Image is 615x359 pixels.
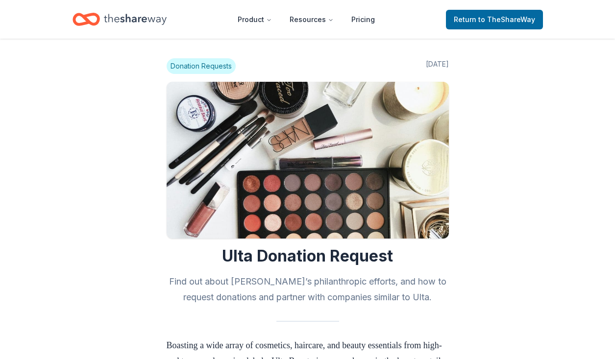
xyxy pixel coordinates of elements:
a: Home [73,8,167,31]
span: Return [454,14,535,25]
img: Image for Ulta Donation Request [167,82,449,239]
a: Returnto TheShareWay [446,10,543,29]
button: Resources [282,10,342,29]
span: Donation Requests [167,58,236,74]
a: Pricing [344,10,383,29]
nav: Main [230,8,383,31]
span: [DATE] [426,58,449,74]
h1: Ulta Donation Request [167,246,449,266]
h2: Find out about [PERSON_NAME]’s philanthropic efforts, and how to request donations and partner wi... [167,274,449,305]
span: to TheShareWay [478,15,535,24]
button: Product [230,10,280,29]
